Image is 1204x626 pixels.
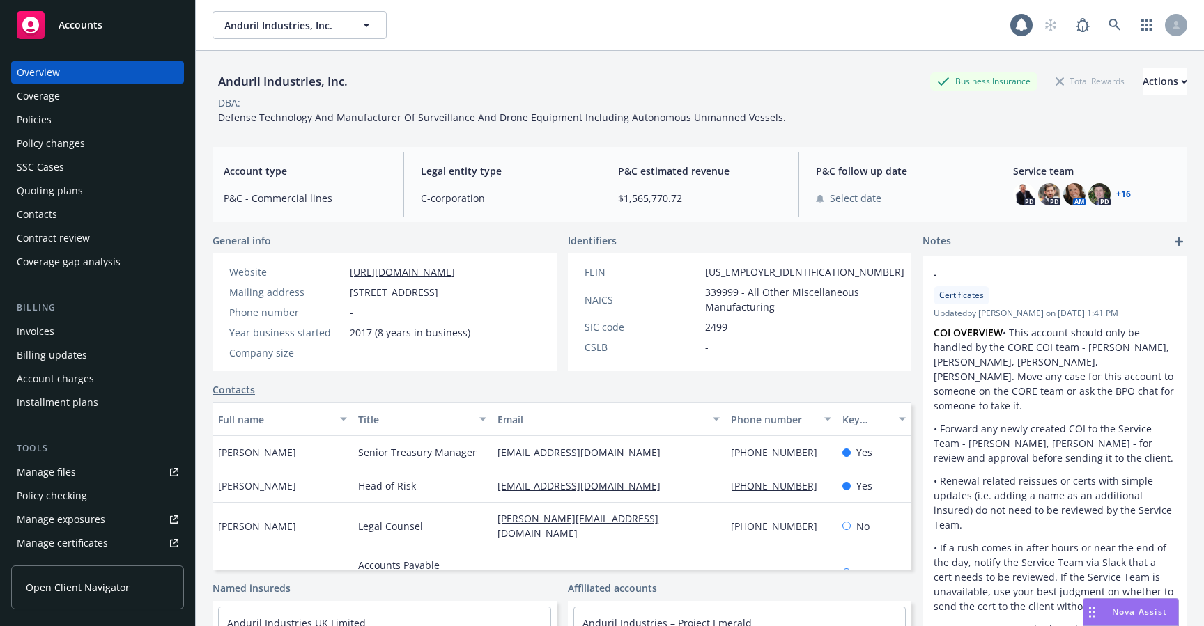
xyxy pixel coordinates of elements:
[358,558,487,587] span: Accounts Payable Specialist
[17,391,98,414] div: Installment plans
[497,446,672,459] a: [EMAIL_ADDRESS][DOMAIN_NAME]
[350,345,353,360] span: -
[568,581,657,595] a: Affiliated accounts
[358,412,472,427] div: Title
[17,485,87,507] div: Policy checking
[11,109,184,131] a: Policies
[1088,183,1111,205] img: photo
[11,391,184,414] a: Installment plans
[350,325,470,340] span: 2017 (8 years in business)
[585,292,700,307] div: NAICS
[11,156,184,178] a: SSC Cases
[17,508,105,531] div: Manage exposures
[731,519,828,533] a: [PHONE_NUMBER]
[11,368,184,390] a: Account charges
[218,565,296,580] span: [PERSON_NAME]
[11,85,184,107] a: Coverage
[229,325,344,340] div: Year business started
[731,566,746,579] a: -
[358,478,416,493] span: Head of Risk
[497,512,658,540] a: [PERSON_NAME][EMAIL_ADDRESS][DOMAIN_NAME]
[11,203,184,226] a: Contacts
[725,402,837,436] button: Phone number
[11,508,184,531] span: Manage exposures
[17,251,121,273] div: Coverage gap analysis
[213,72,353,91] div: Anduril Industries, Inc.
[923,233,951,250] span: Notes
[11,485,184,507] a: Policy checking
[224,191,387,205] span: P&C - Commercial lines
[1013,183,1035,205] img: photo
[59,19,102,31] span: Accounts
[17,203,57,226] div: Contacts
[17,461,76,483] div: Manage files
[11,344,184,366] a: Billing updates
[1069,11,1097,39] a: Report a Bug
[17,180,83,202] div: Quoting plans
[585,340,700,354] div: CSLB
[497,479,672,492] a: [EMAIL_ADDRESS][DOMAIN_NAME]
[218,478,296,493] span: [PERSON_NAME]
[1013,164,1176,178] span: Service team
[1083,598,1179,626] button: Nova Assist
[1037,11,1065,39] a: Start snowing
[816,164,979,178] span: P&C follow up date
[1101,11,1129,39] a: Search
[421,191,584,205] span: C-corporation
[229,345,344,360] div: Company size
[17,344,87,366] div: Billing updates
[218,445,296,460] span: [PERSON_NAME]
[856,445,872,460] span: Yes
[585,265,700,279] div: FEIN
[1063,183,1086,205] img: photo
[229,285,344,299] div: Mailing address
[213,382,255,397] a: Contacts
[350,305,353,320] span: -
[358,445,477,460] span: Senior Treasury Manager
[17,320,54,343] div: Invoices
[350,285,438,299] span: [STREET_ADDRESS]
[705,320,727,334] span: 2499
[11,6,184,45] a: Accounts
[17,85,60,107] div: Coverage
[837,402,911,436] button: Key contact
[17,109,52,131] div: Policies
[213,581,291,595] a: Named insureds
[353,402,493,436] button: Title
[934,326,1003,339] strong: COI OVERVIEW
[1143,68,1187,95] button: Actions
[585,320,700,334] div: SIC code
[856,519,870,533] span: No
[11,61,184,84] a: Overview
[350,265,455,279] a: [URL][DOMAIN_NAME]
[618,191,781,205] span: $1,565,770.72
[934,267,1140,281] span: -
[1049,72,1132,90] div: Total Rewards
[213,402,353,436] button: Full name
[1038,183,1060,205] img: photo
[842,412,890,427] div: Key contact
[856,478,872,493] span: Yes
[1112,606,1167,618] span: Nova Assist
[224,164,387,178] span: Account type
[229,265,344,279] div: Website
[17,227,90,249] div: Contract review
[213,11,387,39] button: Anduril Industries, Inc.
[934,307,1176,320] span: Updated by [PERSON_NAME] on [DATE] 1:41 PM
[939,289,984,302] span: Certificates
[1171,233,1187,250] a: add
[218,412,332,427] div: Full name
[497,412,704,427] div: Email
[705,265,904,279] span: [US_EMPLOYER_IDENTIFICATION_NUMBER]
[1083,599,1101,625] div: Drag to move
[11,441,184,455] div: Tools
[17,132,85,155] div: Policy changes
[17,156,64,178] div: SSC Cases
[224,18,345,33] span: Anduril Industries, Inc.
[934,540,1176,613] p: • If a rush comes in after hours or near the end of the day, notify the Service Team via Slack th...
[830,191,881,205] span: Select date
[1133,11,1161,39] a: Switch app
[218,519,296,533] span: [PERSON_NAME]
[11,461,184,483] a: Manage files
